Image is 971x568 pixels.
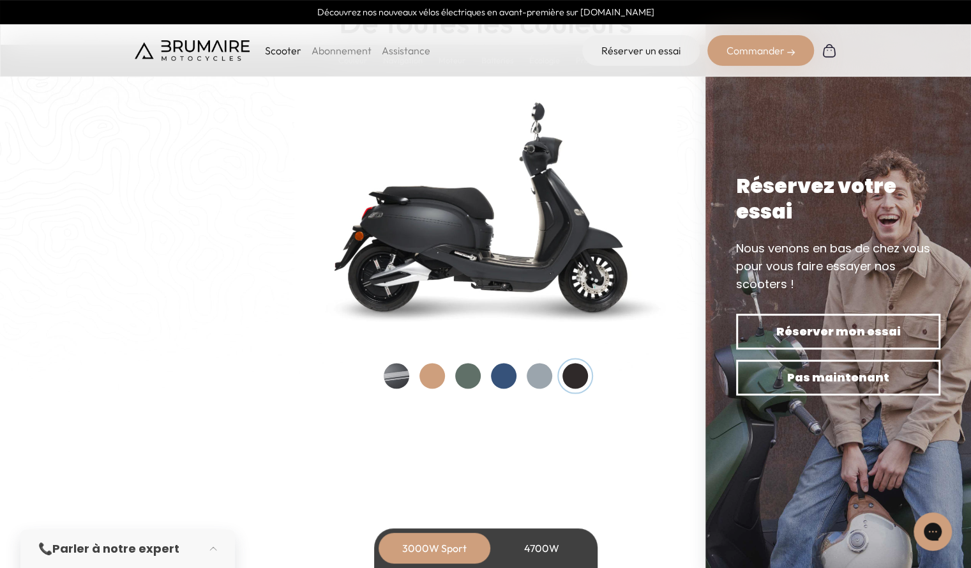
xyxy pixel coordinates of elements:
p: Scooter [265,43,301,58]
a: Réserver un essai [582,35,700,66]
img: Panier [822,43,837,58]
img: Brumaire Motocycles [135,40,250,61]
iframe: Gorgias live chat messenger [907,508,958,555]
a: Abonnement [312,44,372,57]
div: 3000W Sport [384,533,486,564]
div: 4700W [491,533,593,564]
div: Commander [707,35,814,66]
a: Assistance [382,44,430,57]
img: right-arrow-2.png [787,49,795,56]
